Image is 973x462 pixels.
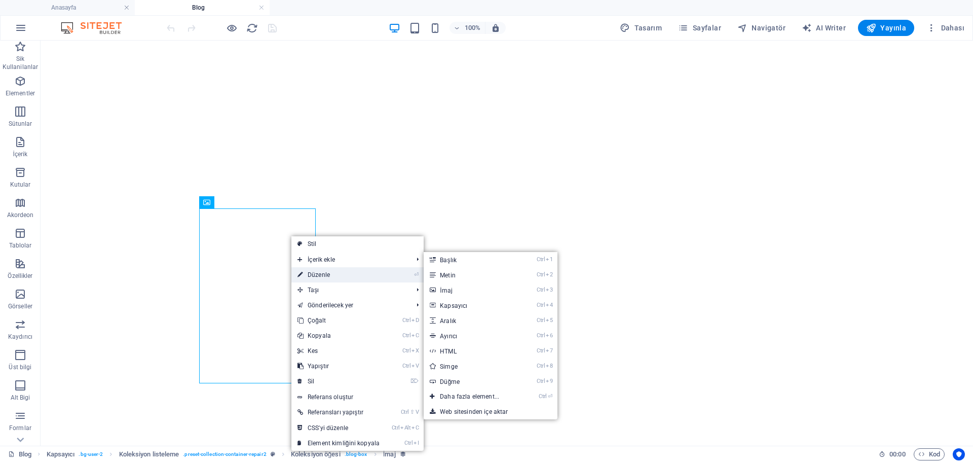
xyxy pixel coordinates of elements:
a: Ctrl9Düğme [424,374,519,389]
span: . blog-box [345,448,367,460]
i: Ctrl [402,347,410,354]
i: 2 [546,271,552,278]
i: Ctrl [537,302,545,308]
button: Ön izleme modundan çıkıp düzenlemeye devam etmek için buraya tıklayın [226,22,238,34]
img: Editor Logo [58,22,134,34]
h6: Oturum süresi [879,448,906,460]
a: Ctrl8Simge [424,359,519,374]
i: Ctrl [537,287,545,293]
i: Ctrl [539,393,547,400]
i: Ctrl [402,363,410,369]
span: Dahası [926,23,964,33]
span: Seçmek için tıkla. Düzenlemek için çift tıkla [47,448,75,460]
i: ⏎ [414,271,419,278]
h4: Blog [135,2,270,13]
i: Ctrl [392,424,400,431]
i: C [411,332,419,339]
a: Ctrl6Ayırıcı [424,328,519,343]
a: Ctrl5Aralık [424,313,519,328]
a: Seçimi iptal etmek için tıkla. Sayfaları açmak için çift tıkla [8,448,31,460]
button: reload [246,22,258,34]
i: 4 [546,302,552,308]
a: Ctrl⏎Daha fazla element... [424,389,519,404]
span: Seçmek için tıkla. Düzenlemek için çift tıkla [383,448,396,460]
span: 00 00 [889,448,905,460]
h6: 100% [465,22,481,34]
button: AI Writer [798,20,850,36]
button: Usercentrics [953,448,965,460]
i: Ctrl [537,363,545,369]
span: İçerik ekle [291,252,408,267]
i: Bu element bir koleksiyona bağlı [400,451,406,457]
a: Ctrl4Kapsayıcı [424,298,519,313]
i: I [414,440,419,446]
a: CtrlAltCCSS'yi düzenle [291,420,386,436]
i: Ctrl [537,347,545,354]
a: CtrlIElement kimliğini kopyala [291,436,386,451]
span: . preset-collection-container-repair2 [183,448,266,460]
span: : [896,450,898,458]
i: 7 [546,347,552,354]
i: X [411,347,419,354]
a: Stil [291,236,424,252]
a: ⏎Düzenle [291,267,386,282]
p: Elementler [6,89,35,97]
i: V [411,363,419,369]
a: Web sitesinden içe aktar [424,404,557,419]
i: Ctrl [401,409,409,415]
p: Tablolar [9,241,32,250]
i: ⏎ [548,393,552,400]
a: CtrlVYapıştır [291,359,386,374]
button: Tasarım [616,20,666,36]
i: Ctrl [402,332,410,339]
i: ⇧ [410,409,415,415]
button: Sayfalar [674,20,725,36]
span: . bg-user-2 [79,448,103,460]
i: V [416,409,419,415]
span: Yayınla [866,23,906,33]
span: Navigatör [737,23,785,33]
i: 6 [546,332,552,339]
i: 8 [546,363,552,369]
a: Referans oluştur [291,389,424,405]
p: İçerik [13,150,27,158]
span: Seçmek için tıkla. Düzenlemek için çift tıkla [119,448,179,460]
div: Tasarım (Ctrl+Alt+Y) [616,20,666,36]
i: Ctrl [537,332,545,339]
a: Gönderilecek yer [291,298,408,313]
i: 1 [546,256,552,263]
p: Kaydırıcı [8,333,32,341]
p: Formlar [9,424,31,432]
span: Sayfalar [678,23,721,33]
button: Navigatör [733,20,790,36]
a: Ctrl2Metin [424,267,519,282]
i: Alt [400,424,410,431]
a: Ctrl⇧VReferansları yapıştır [291,405,386,420]
a: CtrlCKopyala [291,328,386,343]
p: Alt Bigi [11,394,30,402]
button: Dahası [922,20,968,36]
i: Ctrl [404,440,413,446]
p: Özellikler [8,272,32,280]
p: Üst bilgi [9,363,31,371]
button: Yayınla [858,20,914,36]
span: Taşı [291,282,408,298]
i: ⌦ [410,378,419,384]
i: C [411,424,419,431]
a: Ctrl3İmaj [424,282,519,298]
button: Kod [914,448,945,460]
i: 5 [546,317,552,324]
i: Ctrl [402,317,410,324]
i: 3 [546,287,552,293]
nav: breadcrumb [47,448,406,460]
a: CtrlDÇoğalt [291,313,386,328]
i: 9 [546,378,552,384]
a: Ctrl1Başlık [424,252,519,267]
p: Görseller [8,302,32,310]
i: Ctrl [537,271,545,278]
i: Ctrl [537,378,545,384]
a: ⌦Sil [291,374,386,389]
i: Ctrl [537,317,545,324]
button: 100% [450,22,485,34]
i: D [411,317,419,324]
